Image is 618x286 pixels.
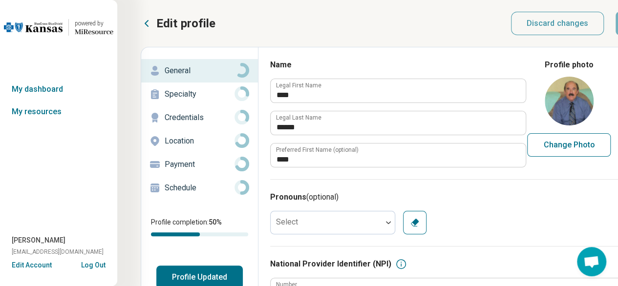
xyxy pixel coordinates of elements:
a: Location [141,129,258,153]
p: Schedule [165,182,234,194]
p: Credentials [165,112,234,123]
label: Preferred First Name (optional) [276,147,359,153]
img: avatar image [545,77,594,125]
label: Select [276,217,298,226]
p: Location [165,135,234,147]
button: Edit Account [12,260,52,270]
span: [PERSON_NAME] [12,235,65,245]
p: Specialty [165,88,234,100]
div: Profile completion [151,232,248,236]
a: Blue Cross Blue Shield Kansaspowered by [4,16,113,39]
button: Edit profile [141,16,215,31]
label: Legal First Name [276,82,321,88]
button: Log Out [81,260,106,268]
span: (optional) [306,192,339,202]
a: Credentials [141,106,258,129]
p: Edit profile [156,16,215,31]
div: powered by [75,19,113,28]
span: [EMAIL_ADDRESS][DOMAIN_NAME] [12,247,104,256]
a: Schedule [141,176,258,200]
h3: National Provider Identifier (NPI) [270,258,391,270]
label: Legal Last Name [276,115,321,121]
button: Change Photo [527,133,611,157]
img: Blue Cross Blue Shield Kansas [4,16,63,39]
div: Open chat [577,247,606,276]
span: 50 % [209,218,222,226]
button: Discard changes [511,12,604,35]
a: Payment [141,153,258,176]
legend: Profile photo [545,59,594,71]
div: Profile completion: [141,211,258,242]
p: General [165,65,234,77]
a: General [141,59,258,82]
a: Specialty [141,82,258,106]
p: Payment [165,159,234,170]
h3: Name [270,59,525,71]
